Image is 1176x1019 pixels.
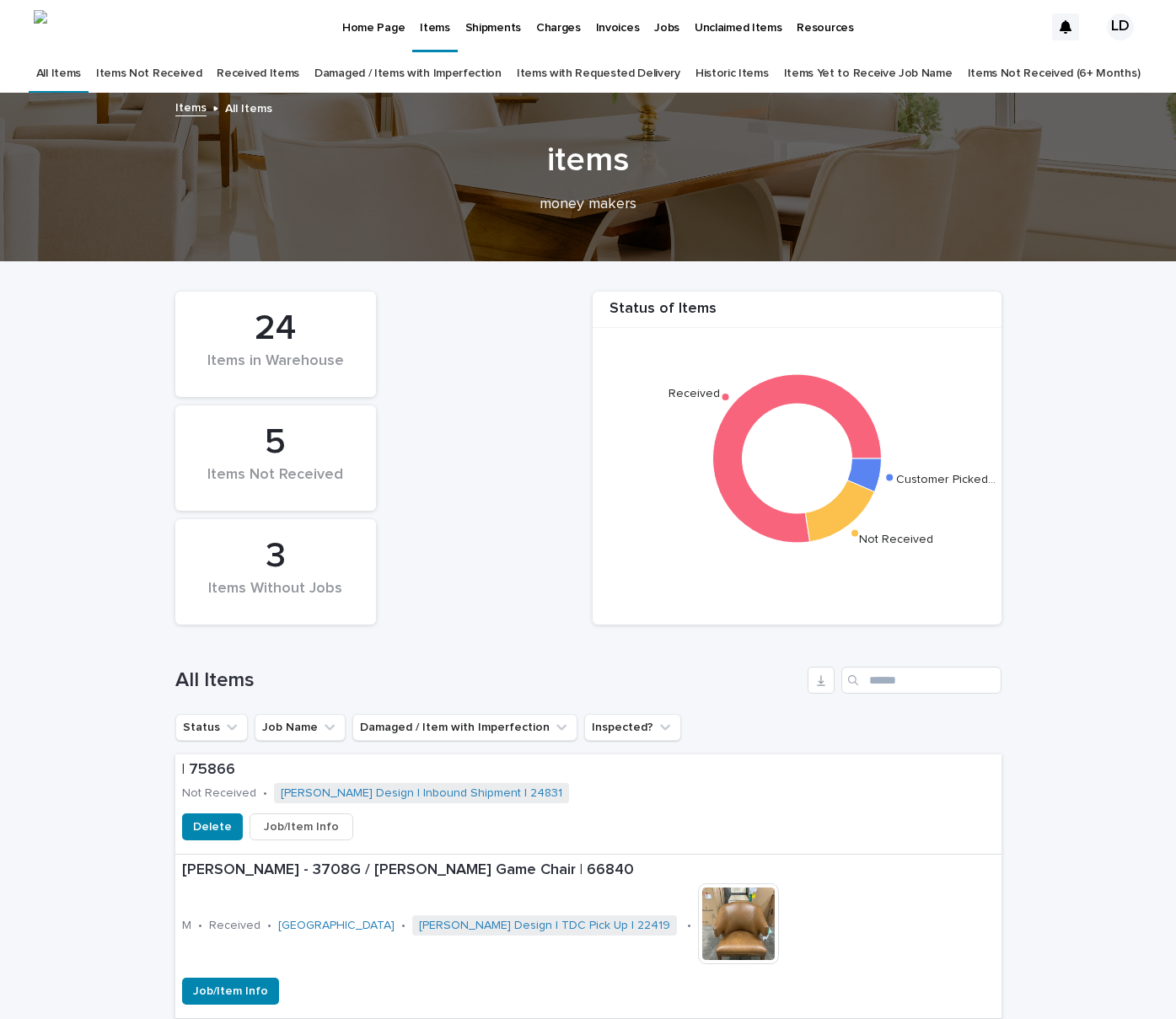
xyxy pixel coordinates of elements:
a: Items Not Received (6+ Months) [968,54,1141,94]
a: Items Yet to Receive Job Name [784,54,953,94]
div: 3 [204,535,347,577]
p: [PERSON_NAME] - 3708G / [PERSON_NAME] Game Chair | 66840 [182,861,995,880]
button: Job Name [255,714,346,741]
a: Damaged / Items with Imperfection [314,54,502,94]
button: Inspected? [584,714,681,741]
a: Items with Requested Delivery [517,54,680,94]
text: Received [669,387,720,399]
p: • [401,919,405,933]
div: Items Not Received [204,466,347,501]
p: • [687,919,691,933]
p: All Items [225,98,272,116]
button: Status [175,714,248,741]
button: Delete [182,813,243,840]
a: [PERSON_NAME] - 3708G / [PERSON_NAME] Game Chair | 66840M•Received•[GEOGRAPHIC_DATA] •[PERSON_NAM... [175,855,1001,1019]
span: Job/Item Info [264,818,339,835]
div: Status of Items [593,300,1001,328]
text: Not Received [858,533,932,544]
p: money makers [251,196,926,214]
span: Delete [193,818,232,835]
div: 24 [204,308,347,350]
a: Received Items [217,54,299,94]
h1: All Items [175,668,801,693]
button: Damaged / Item with Imperfection [352,714,577,741]
a: [PERSON_NAME] Design | TDC Pick Up | 22419 [419,919,670,933]
button: Job/Item Info [250,813,353,840]
div: Items Without Jobs [204,580,347,615]
p: | 75866 [182,761,626,780]
a: Items Not Received [96,54,201,94]
p: • [267,919,271,933]
p: • [263,786,267,801]
a: | 75866Not Received•[PERSON_NAME] Design | Inbound Shipment | 24831 DeleteJob/Item Info [175,754,1001,855]
a: Items [175,97,207,116]
a: Historic Items [695,54,769,94]
p: Received [209,919,260,933]
div: Items in Warehouse [204,352,347,388]
a: [GEOGRAPHIC_DATA] [278,919,395,933]
p: M [182,919,191,933]
input: Search [841,667,1001,694]
text: Customer Picked… [896,474,996,485]
img: VyLSGUjIKhzkL9U8el1BZdiiuDE1EP334liKDBI7amw [34,10,47,44]
span: Job/Item Info [193,983,268,1000]
div: 5 [204,421,347,464]
p: Not Received [182,786,256,801]
a: All Items [36,54,81,94]
h1: items [175,140,1001,180]
a: [PERSON_NAME] Design | Inbound Shipment | 24831 [281,786,562,801]
button: Job/Item Info [182,978,279,1005]
div: LD [1107,13,1134,40]
p: • [198,919,202,933]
